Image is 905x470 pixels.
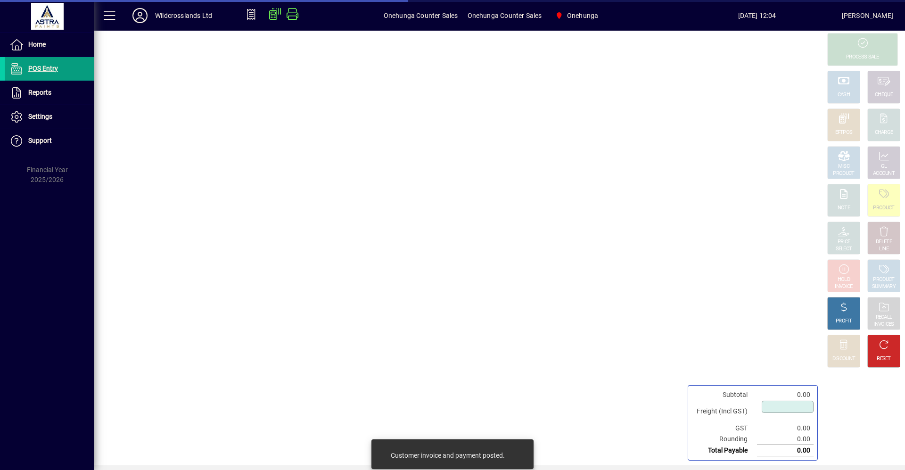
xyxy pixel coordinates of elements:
span: [DATE] 12:04 [672,8,841,23]
div: MISC [838,163,849,170]
div: PRODUCT [873,205,894,212]
td: 0.00 [757,434,814,445]
span: Reports [28,89,51,96]
div: HOLD [838,276,850,283]
button: Profile [125,7,155,24]
div: CHARGE [875,129,893,136]
div: PROFIT [836,318,852,325]
div: NOTE [838,205,850,212]
span: Settings [28,113,52,120]
div: Customer invoice and payment posted. [391,451,505,460]
div: RECALL [876,314,892,321]
div: Wildcrosslands Ltd [155,8,212,23]
div: DELETE [876,239,892,246]
div: INVOICE [835,283,852,290]
div: SELECT [836,246,852,253]
div: SUMMARY [872,283,896,290]
a: Reports [5,81,94,105]
td: Total Payable [692,445,757,456]
span: Onehunga Counter Sales [468,8,542,23]
div: CASH [838,91,850,99]
div: CHEQUE [875,91,893,99]
div: PRICE [838,239,850,246]
a: Support [5,129,94,153]
td: Subtotal [692,389,757,400]
span: Home [28,41,46,48]
td: GST [692,423,757,434]
div: PRODUCT [873,276,894,283]
span: Support [28,137,52,144]
div: GL [881,163,887,170]
a: Settings [5,105,94,129]
div: PRODUCT [833,170,854,177]
div: LINE [879,246,889,253]
div: DISCOUNT [832,355,855,363]
div: PROCESS SALE [846,54,879,61]
span: POS Entry [28,65,58,72]
div: EFTPOS [835,129,853,136]
span: Onehunga [551,7,602,24]
div: ACCOUNT [873,170,895,177]
td: Freight (Incl GST) [692,400,757,423]
span: Onehunga [567,8,598,23]
span: Onehunga Counter Sales [384,8,458,23]
div: RESET [877,355,891,363]
td: 0.00 [757,423,814,434]
td: 0.00 [757,445,814,456]
div: [PERSON_NAME] [842,8,893,23]
div: INVOICES [873,321,894,328]
a: Home [5,33,94,57]
td: Rounding [692,434,757,445]
td: 0.00 [757,389,814,400]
